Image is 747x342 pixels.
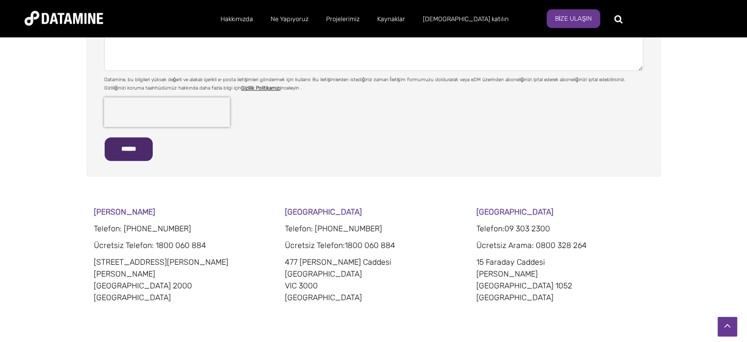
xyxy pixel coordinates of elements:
font: VIC 3000 [285,281,318,290]
font: 477 [PERSON_NAME] Caddesi [285,257,391,267]
font: [GEOGRAPHIC_DATA] [285,293,362,302]
font: Telefon: [PHONE_NUMBER] [285,224,382,233]
font: [PERSON_NAME] [94,269,155,279]
font: Ücretsiz Telefon [94,241,152,250]
iframe: reCAPTCHA [104,97,230,127]
font: Datamine, bu bilgileri yüksek değerli ve alakalı içerikli e-posta iletişimleri göndermek için kul... [104,77,625,91]
font: Telefon: [PHONE_NUMBER] [94,224,191,233]
font: 09 303 2300 [504,224,550,233]
font: Ücretsiz Telefon: [285,241,345,250]
a: Gizlilik Politikamızı [241,85,280,91]
font: [GEOGRAPHIC_DATA] [285,269,362,279]
font: [GEOGRAPHIC_DATA] 1052 [476,281,572,290]
font: [PERSON_NAME] [476,269,538,279]
font: Telefon: [476,224,504,233]
font: 1800 060 884 [345,241,395,250]
font: [GEOGRAPHIC_DATA] [94,293,171,302]
font: [PERSON_NAME] [94,207,155,217]
font: Ne Yapıyoruz [271,15,308,23]
font: Projelerimiz [326,15,360,23]
font: [GEOGRAPHIC_DATA] [285,207,362,217]
font: : 1800 060 884 [152,241,206,250]
font: [GEOGRAPHIC_DATA] 2000 [94,281,192,290]
font: Bize Ulaşın [555,15,592,22]
font: [GEOGRAPHIC_DATA] [476,207,553,217]
img: Veri madeni [25,11,103,26]
font: inceleyin . [280,85,302,91]
font: Hakkımızda [221,15,253,23]
font: [GEOGRAPHIC_DATA] [476,293,553,302]
font: 15 Faraday Caddesi [476,257,545,267]
font: [STREET_ADDRESS][PERSON_NAME] [94,257,228,267]
font: [DEMOGRAPHIC_DATA] katılın [423,15,509,23]
font: Kaynaklar [377,15,405,23]
font: Ücretsiz Arama: 0800 328 264 [476,241,587,250]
